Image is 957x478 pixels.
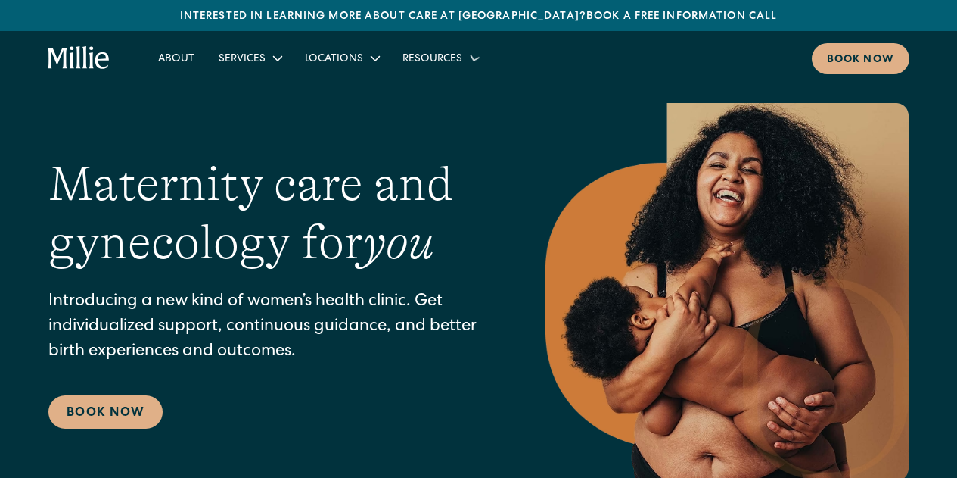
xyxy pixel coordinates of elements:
[305,52,363,67] div: Locations
[293,45,390,70] div: Locations
[48,395,163,429] a: Book Now
[812,43,909,74] a: Book now
[48,155,485,272] h1: Maternity care and gynecology for
[48,46,110,70] a: home
[219,52,266,67] div: Services
[390,45,489,70] div: Resources
[207,45,293,70] div: Services
[827,52,894,68] div: Book now
[363,215,434,270] em: you
[402,52,462,67] div: Resources
[146,45,207,70] a: About
[48,290,485,365] p: Introducing a new kind of women’s health clinic. Get individualized support, continuous guidance,...
[586,11,777,22] a: Book a free information call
